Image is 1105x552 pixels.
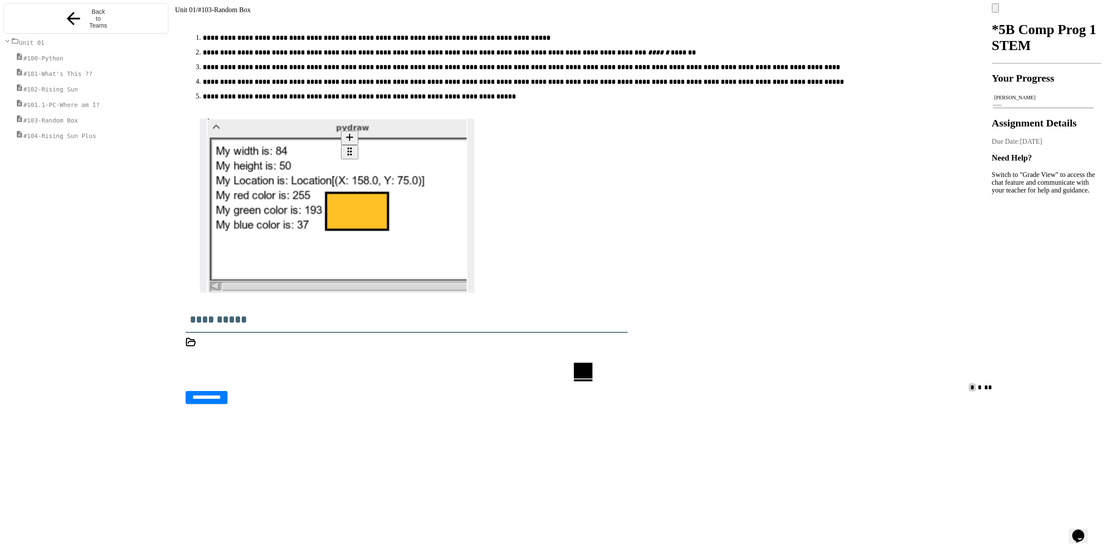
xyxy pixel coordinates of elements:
[19,39,44,46] span: Unit 01
[198,6,251,13] span: #103-Random Box
[1069,517,1096,543] iframe: chat widget
[992,3,1102,13] div: My Account
[23,70,92,77] span: #101-What's This ??
[992,22,1102,54] h1: *5B Comp Prog 1 STEM
[23,132,96,139] span: #104-Rising Sun Plus
[23,55,63,62] span: #100-Python
[992,117,1102,129] h2: Assignment Details
[88,8,108,29] span: Back to Teams
[992,171,1102,194] p: Switch to "Grade View" to access the chat feature and communicate with your teacher for help and ...
[23,117,78,124] span: #103-Random Box
[992,153,1102,163] h3: Need Help?
[23,101,100,108] span: #101.1-PC-Where am I?
[994,95,1099,101] div: [PERSON_NAME]
[992,73,1102,84] h2: Your Progress
[3,3,168,34] button: Back to Teams
[23,86,78,93] span: #102-Rising Sun
[992,138,1020,145] span: Due Date:
[1020,138,1042,145] span: [DATE]
[196,6,198,13] span: /
[175,6,196,13] span: Unit 01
